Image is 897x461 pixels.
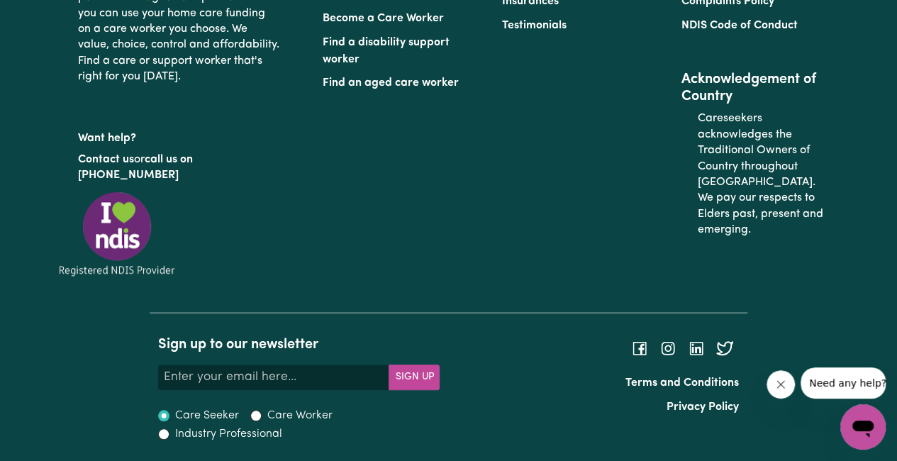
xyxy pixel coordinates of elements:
p: Want help? [78,125,280,146]
a: Follow Careseekers on LinkedIn [688,343,705,354]
a: Become a Care Worker [323,13,444,24]
a: Terms and Conditions [625,377,739,389]
span: Need any help? [9,10,86,21]
a: Follow Careseekers on Facebook [631,343,648,354]
iframe: Button to launch messaging window [840,404,886,450]
label: Industry Professional [175,426,282,443]
h2: Sign up to our newsletter [158,336,440,353]
label: Care Worker [267,407,333,424]
a: Find an aged care worker [323,77,459,89]
a: Find a disability support worker [323,37,450,65]
h2: Acknowledgement of Country [681,71,844,105]
a: Follow Careseekers on Twitter [716,343,733,354]
a: NDIS Code of Conduct [681,20,798,31]
p: Careseekers acknowledges the Traditional Owners of Country throughout [GEOGRAPHIC_DATA]. We pay o... [698,105,828,243]
a: Follow Careseekers on Instagram [659,343,676,354]
a: Testimonials [502,20,567,31]
button: Subscribe [389,365,440,390]
img: Registered NDIS provider [53,189,181,278]
label: Care Seeker [175,407,239,424]
p: or [78,146,280,189]
input: Enter your email here... [158,365,390,390]
iframe: Message from company [801,367,886,399]
a: Privacy Policy [667,401,739,413]
iframe: Close message [767,370,795,399]
a: Contact us [78,154,134,165]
